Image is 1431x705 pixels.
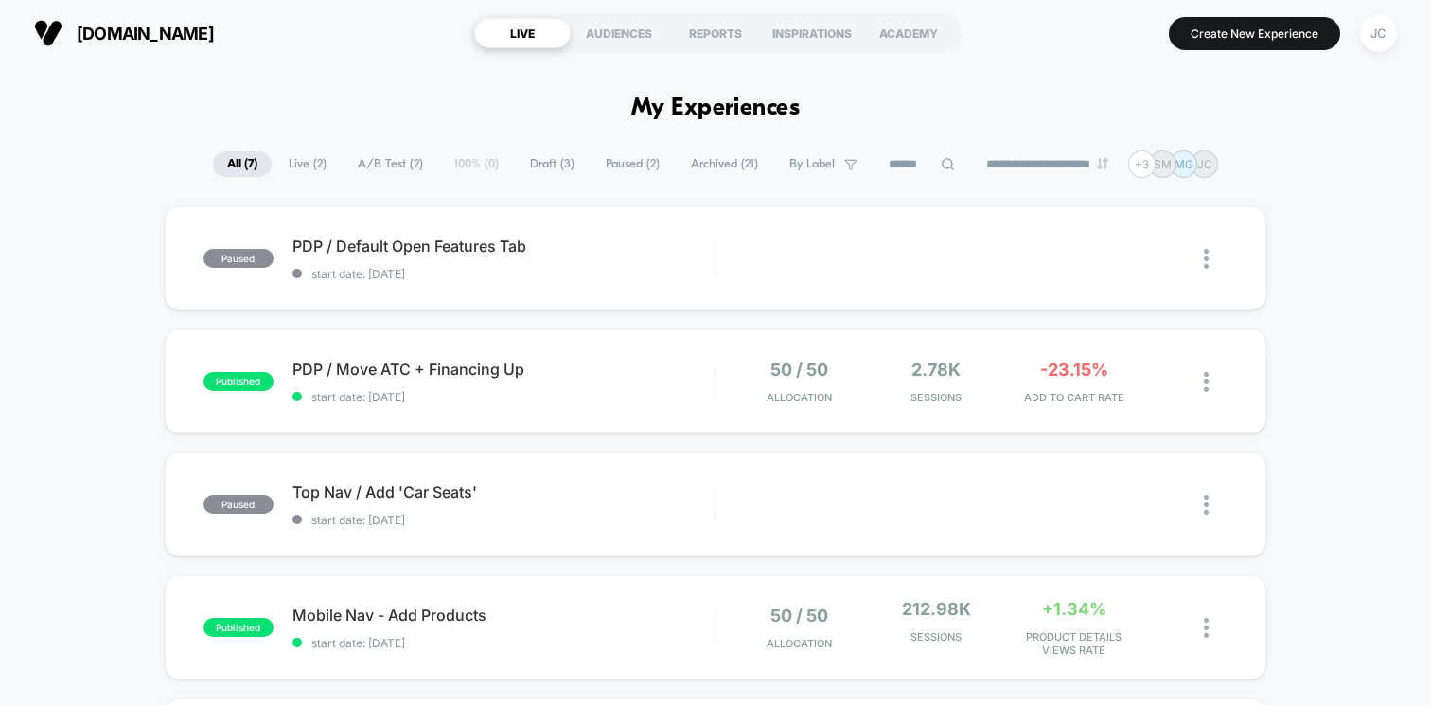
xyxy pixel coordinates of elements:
span: PDP / Move ATC + Financing Up [292,360,715,379]
span: Archived ( 21 ) [677,151,772,177]
span: PRODUCT DETAILS VIEWS RATE [1010,630,1138,657]
span: A/B Test ( 2 ) [344,151,437,177]
span: Paused ( 2 ) [592,151,674,177]
span: Sessions [873,391,1000,404]
p: JC [1197,157,1212,171]
span: ADD TO CART RATE [1010,391,1138,404]
button: JC [1354,14,1403,53]
span: 50 / 50 [770,606,828,626]
span: 212.98k [902,599,971,619]
span: published [203,372,274,391]
span: published [203,618,274,637]
span: Top Nav / Add 'Car Seats' [292,483,715,502]
span: -23.15% [1040,360,1108,379]
span: 2.78k [911,360,961,379]
img: close [1204,372,1209,392]
div: REPORTS [667,18,764,48]
span: [DOMAIN_NAME] [77,24,214,44]
button: Create New Experience [1169,17,1340,50]
span: Sessions [873,630,1000,643]
div: ACADEMY [860,18,957,48]
span: 50 / 50 [770,360,828,379]
button: [DOMAIN_NAME] [28,18,220,48]
div: + 3 [1128,150,1156,178]
p: SM [1154,157,1172,171]
span: paused [203,249,274,268]
img: close [1204,495,1209,515]
span: All ( 7 ) [213,151,272,177]
img: close [1204,618,1209,638]
img: Visually logo [34,19,62,47]
span: start date: [DATE] [292,513,715,527]
h1: My Experiences [631,95,801,122]
span: Live ( 2 ) [274,151,341,177]
span: Allocation [767,637,832,650]
div: LIVE [474,18,571,48]
span: start date: [DATE] [292,390,715,404]
img: end [1097,158,1108,169]
div: INSPIRATIONS [764,18,860,48]
span: start date: [DATE] [292,636,715,650]
span: By Label [789,157,835,171]
p: MG [1175,157,1193,171]
span: Mobile Nav - Add Products [292,606,715,625]
span: Draft ( 3 ) [516,151,589,177]
span: Allocation [767,391,832,404]
span: paused [203,495,274,514]
div: JC [1360,15,1397,52]
img: close [1204,249,1209,269]
span: +1.34% [1042,599,1106,619]
div: AUDIENCES [571,18,667,48]
span: PDP / Default Open Features Tab [292,237,715,256]
span: start date: [DATE] [292,267,715,281]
